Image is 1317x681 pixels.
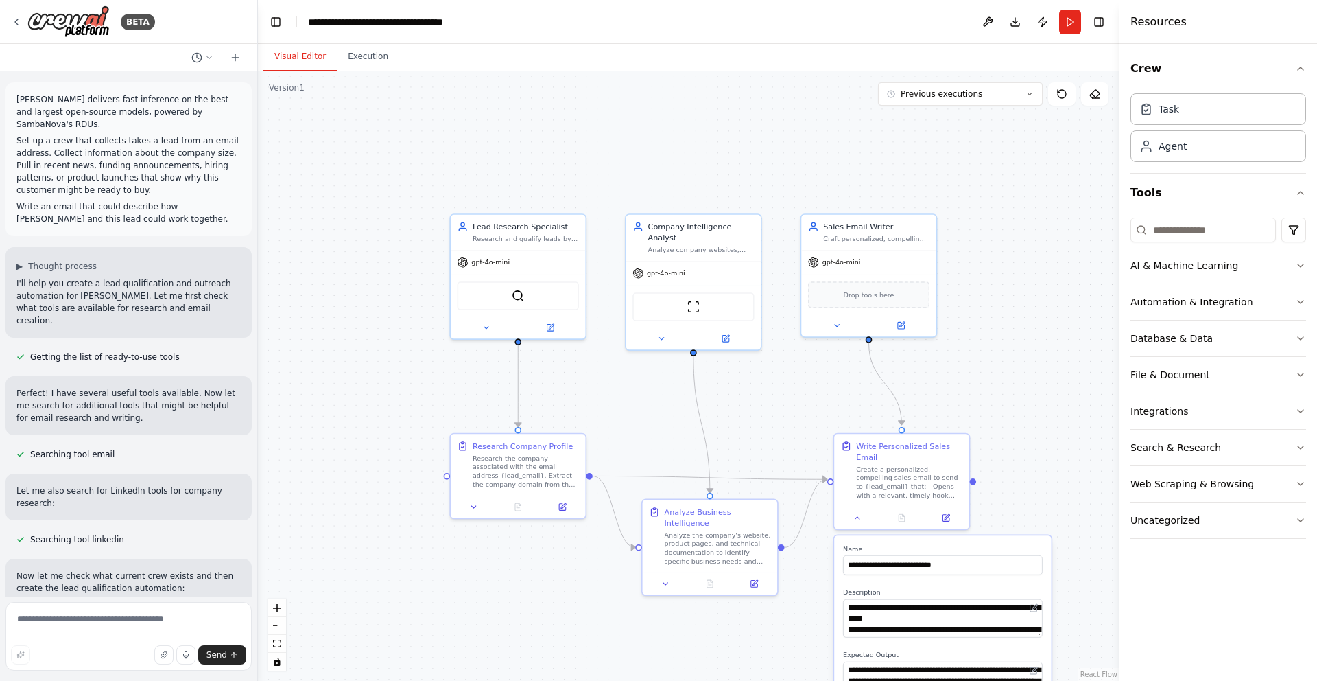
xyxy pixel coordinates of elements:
[870,319,932,332] button: Open in side panel
[864,343,907,425] g: Edge from 8ab3bd96-eee4-4e09-93f5-74a482efa9dd to d0c460d3-241c-4589-bba1-b004637246d1
[176,645,195,665] button: Click to speak your automation idea
[1130,441,1221,454] div: Search & Research
[665,531,771,566] div: Analyze the company's website, product pages, and technical documentation to identify specific bu...
[1080,671,1117,678] a: React Flow attribution
[543,500,581,513] button: Open in side panel
[688,356,715,493] g: Edge from 55638f0a-fac3-45e9-9e11-578074b7085b to ad7f5a9a-30ef-4f6e-aa41-abdc235eef4a
[495,500,541,513] button: No output available
[1159,102,1179,116] div: Task
[16,200,241,225] p: Write an email that could describe how [PERSON_NAME] and this lead could work together.
[16,261,97,272] button: ▶Thought process
[1159,139,1187,153] div: Agent
[648,221,755,243] div: Company Intelligence Analyst
[843,588,1043,597] label: Description
[1130,357,1306,393] button: File & Document
[1130,284,1306,320] button: Automation & Integration
[1130,332,1213,345] div: Database & Data
[28,261,97,272] span: Thought process
[1130,259,1238,273] div: AI & Machine Learning
[625,213,762,351] div: Company Intelligence AnalystAnalyze company websites, news articles, and public information to id...
[1130,49,1306,88] button: Crew
[647,269,685,278] span: gpt-4o-mini
[1130,513,1200,527] div: Uncategorized
[30,351,180,362] span: Getting the list of ready-to-use tools
[593,470,635,553] g: Edge from 569452ad-b3c0-4e65-b8d5-d24003615582 to ad7f5a9a-30ef-4f6e-aa41-abdc235eef4a
[843,544,1043,553] label: Name
[268,599,286,671] div: React Flow controls
[519,321,581,334] button: Open in side panel
[512,289,525,302] img: SerpApiGoogleSearchTool
[1130,14,1187,30] h4: Resources
[11,645,30,665] button: Improve this prompt
[901,89,982,100] span: Previous executions
[1130,393,1306,429] button: Integrations
[30,534,124,545] span: Searching tool linkedin
[843,651,1043,660] label: Expected Output
[449,433,586,519] div: Research Company ProfileResearch the company associated with the email address {lead_email}. Extr...
[268,599,286,617] button: zoom in
[1130,404,1188,418] div: Integrations
[1130,430,1306,465] button: Search & Research
[694,332,756,345] button: Open in side panel
[266,12,285,32] button: Hide left sidebar
[823,235,929,244] div: Craft personalized, compelling sales emails that connect [PERSON_NAME]'s fast inference capabilit...
[735,577,773,590] button: Open in side panel
[308,15,443,29] nav: breadcrumb
[1130,368,1210,382] div: File & Document
[927,511,964,524] button: Open in side panel
[1130,477,1254,491] div: Web Scraping & Browsing
[878,82,1043,106] button: Previous executions
[1130,466,1306,502] button: Web Scraping & Browsing
[224,49,246,66] button: Start a new chat
[1130,248,1306,284] button: AI & Machine Learning
[800,213,938,338] div: Sales Email WriterCraft personalized, compelling sales emails that connect [PERSON_NAME]'s fast i...
[198,645,246,665] button: Send
[665,507,771,529] div: Analyze Business Intelligence
[785,474,827,553] g: Edge from ad7f5a9a-30ef-4f6e-aa41-abdc235eef4a to d0c460d3-241c-4589-bba1-b004637246d1
[822,258,861,267] span: gpt-4o-mini
[823,221,929,232] div: Sales Email Writer
[263,43,337,71] button: Visual Editor
[16,570,241,595] p: Now let me check what current crew exists and then create the lead qualification automation:
[856,465,962,500] div: Create a personalized, compelling sales email to send to {lead_email} that: - Opens with a releva...
[121,14,155,30] div: BETA
[1130,174,1306,212] button: Tools
[512,345,523,427] g: Edge from 681fa817-72cc-449f-bf17-e4482d8060a6 to 569452ad-b3c0-4e65-b8d5-d24003615582
[30,449,115,460] span: Searching tool email
[648,246,755,255] div: Analyze company websites, news articles, and public information to identify specific business nee...
[16,277,241,327] p: I'll help you create a lead qualification and outreach automation for [PERSON_NAME]. Let me first...
[471,258,510,267] span: gpt-4o-mini
[687,300,700,313] img: ScrapeWebsiteTool
[1130,321,1306,356] button: Database & Data
[687,577,733,590] button: No output available
[337,43,399,71] button: Execution
[269,82,305,93] div: Version 1
[833,433,971,530] div: Write Personalized Sales EmailCreate a personalized, compelling sales email to send to {lead_emai...
[16,387,241,424] p: Perfect! I have several useful tools available. Now let me search for additional tools that might...
[16,135,241,196] p: Set up a crew that collects takes a lead from an email address. Collect information about the com...
[593,470,827,485] g: Edge from 569452ad-b3c0-4e65-b8d5-d24003615582 to d0c460d3-241c-4589-bba1-b004637246d1
[844,289,894,300] span: Drop tools here
[268,617,286,635] button: zoom out
[473,454,579,489] div: Research the company associated with the email address {lead_email}. Extract the company domain f...
[186,49,219,66] button: Switch to previous chat
[473,221,579,232] div: Lead Research Specialist
[1130,503,1306,538] button: Uncategorized
[16,93,241,130] p: [PERSON_NAME] delivers fast inference on the best and largest open-source models, powered by Samb...
[1027,664,1040,677] button: Open in editor
[856,441,962,463] div: Write Personalized Sales Email
[268,653,286,671] button: toggle interactivity
[1027,601,1040,614] button: Open in editor
[16,485,241,509] p: Let me also search for LinkedIn tools for company research:
[879,511,925,524] button: No output available
[473,441,573,452] div: Research Company Profile
[473,235,579,244] div: Research and qualify leads by gathering comprehensive company information including size, industr...
[16,261,23,272] span: ▶
[206,649,227,660] span: Send
[27,5,110,38] img: Logo
[1130,212,1306,550] div: Tools
[1130,88,1306,173] div: Crew
[449,213,586,340] div: Lead Research SpecialistResearch and qualify leads by gathering comprehensive company information...
[268,635,286,653] button: fit view
[641,499,779,596] div: Analyze Business IntelligenceAnalyze the company's website, product pages, and technical document...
